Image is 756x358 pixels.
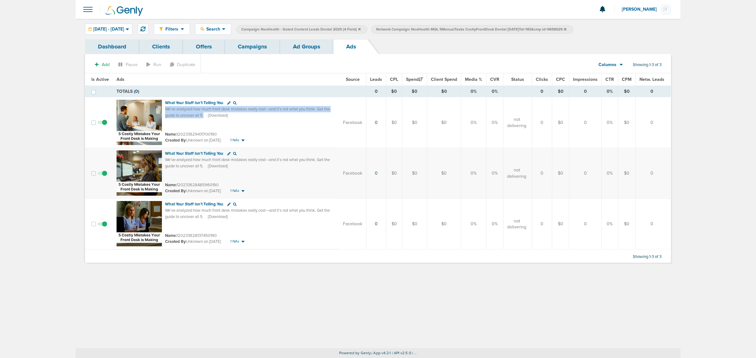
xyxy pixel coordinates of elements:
a: 0 [375,120,378,125]
span: Spend [406,77,423,82]
td: 0% [461,199,486,249]
span: not delivering [507,218,526,230]
td: $0 [618,199,636,249]
a: 0 [375,171,378,176]
img: Ad image [117,100,162,145]
span: 1 NAs [230,137,239,143]
span: Leads [370,77,382,82]
td: $0 [402,86,427,97]
span: CTR [605,77,614,82]
span: What Your Staff Isn’t Telling You [165,202,223,207]
td: 0 [636,148,671,199]
span: | App v4.2.1 [371,351,391,355]
span: CVR [490,77,499,82]
td: 0 [636,86,671,97]
td: Facebook [339,199,366,249]
span: Source [346,77,360,82]
a: Offers [183,39,225,54]
td: $0 [427,86,461,97]
td: 0% [486,148,503,199]
td: 0 [636,97,671,148]
span: Search [204,26,222,32]
td: 0% [486,199,503,249]
td: 0% [461,86,486,97]
span: Add [102,62,110,67]
span: [Download] [208,163,228,169]
td: 0 [532,86,552,97]
td: 0 [366,86,386,97]
td: Facebook [339,97,366,148]
td: $0 [427,148,461,199]
td: 0% [602,148,618,199]
span: CPC [556,77,565,82]
span: Showing 1-3 of 3 [633,62,661,68]
span: We’ve analyzed how much front desk mistakes really cost—and it’s not what you think. Get the guid... [165,208,330,219]
td: 0% [602,97,618,148]
span: not delivering [507,116,526,129]
td: $0 [618,86,636,97]
td: $0 [386,199,402,249]
td: $0 [618,97,636,148]
a: Clients [139,39,183,54]
small: 120233628485960190 [165,182,219,187]
td: 0 [532,97,552,148]
td: $0 [402,97,427,148]
span: Name: [165,182,177,187]
span: | ... [412,351,417,355]
small: Unknown on [DATE] [165,137,221,143]
span: Name: [165,132,177,137]
a: Dashboard [85,39,139,54]
td: $0 [618,148,636,199]
td: 0 [532,199,552,249]
span: Impressions [573,77,598,82]
span: Media % [465,77,482,82]
span: Status [511,77,524,82]
span: 1 NAs [230,188,239,193]
span: Created By [165,138,186,143]
td: 0% [486,86,503,97]
td: $0 [552,86,569,97]
td: 0% [461,148,486,199]
button: Add [91,60,113,69]
span: Created By [165,188,186,193]
td: 0 [569,97,602,148]
img: Ad image [117,201,162,246]
span: Name: [165,233,177,238]
span: Columns [598,62,616,68]
a: Ads [333,39,369,54]
td: $0 [402,148,427,199]
span: 1 NAs [230,239,239,244]
span: What Your Staff Isn’t Telling You [165,151,223,156]
small: Unknown on [DATE] [165,188,221,194]
a: 0 [375,221,378,227]
span: CPL [390,77,398,82]
span: Campaign: NexHealth - Gated Content Leads Dental 2025 (4 Field) [241,27,361,32]
small: 120233628137450190 [165,233,217,238]
span: [DATE] - [DATE] [93,27,124,31]
p: Powered by Genly. [76,351,680,355]
span: We’ve analyzed how much front desk mistakes really cost—and it’s not what you think. Get the guid... [165,157,330,169]
td: Facebook [339,148,366,199]
small: 120233629431700190 [165,132,217,137]
td: TOTALS ( ) [113,86,339,97]
span: [PERSON_NAME] [622,7,661,12]
td: $0 [386,97,402,148]
a: Ad Groups [280,39,333,54]
span: 0 [135,89,138,94]
span: Netw. Leads [639,77,664,82]
span: Is Active [91,77,109,82]
img: Genly [106,6,143,16]
span: [Download] [208,214,228,220]
span: not delivering [507,167,526,179]
td: $0 [427,199,461,249]
td: $0 [552,199,569,249]
td: $0 [402,199,427,249]
span: Clicks [536,77,548,82]
td: 0 [569,86,602,97]
span: Showing 1-3 of 3 [633,254,661,260]
td: 0 [532,148,552,199]
span: What Your Staff Isn’t Telling You [165,100,223,105]
span: Client Spend [431,77,457,82]
td: 0 [569,199,602,249]
td: 0% [602,86,618,97]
